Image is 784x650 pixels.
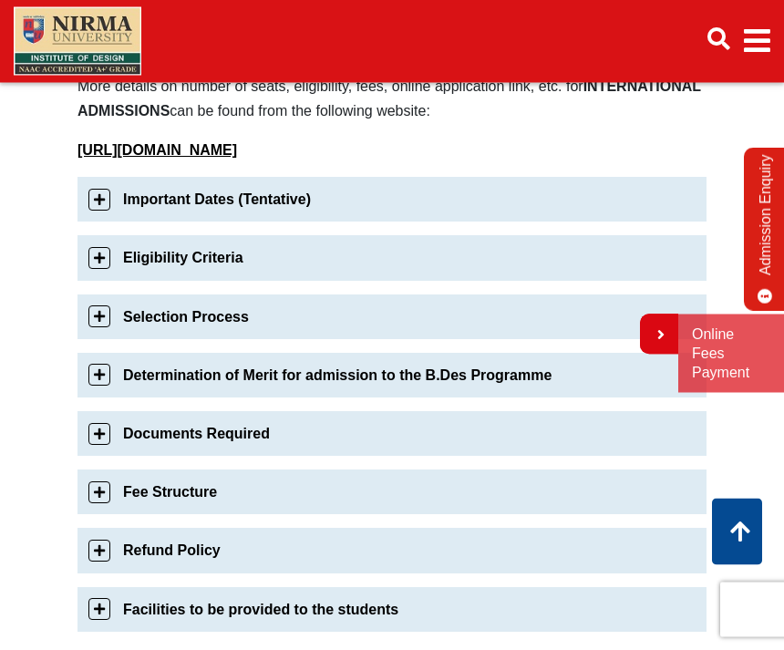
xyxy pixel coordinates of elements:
a: Facilities to be provided to the students [77,588,707,633]
img: main_logo [14,7,141,76]
a: Refund Policy [77,529,707,573]
a: Determination of Merit for admission to the B.Des Programme [77,354,707,398]
a: Documents Required [77,412,707,457]
a: Fee Structure [77,470,707,515]
p: More details on number of seats, eligibility, fees, online application link, etc. for can be foun... [77,75,707,124]
nav: Main navigation [14,4,770,79]
a: [URL][DOMAIN_NAME] [77,143,237,159]
a: Important Dates (Tentative) [77,178,707,222]
a: Eligibility Criteria [77,236,707,281]
a: Online Fees Payment [692,325,770,382]
a: Selection Process [77,295,707,340]
b: INTERNATIONAL ADMISSIONS [77,79,701,119]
